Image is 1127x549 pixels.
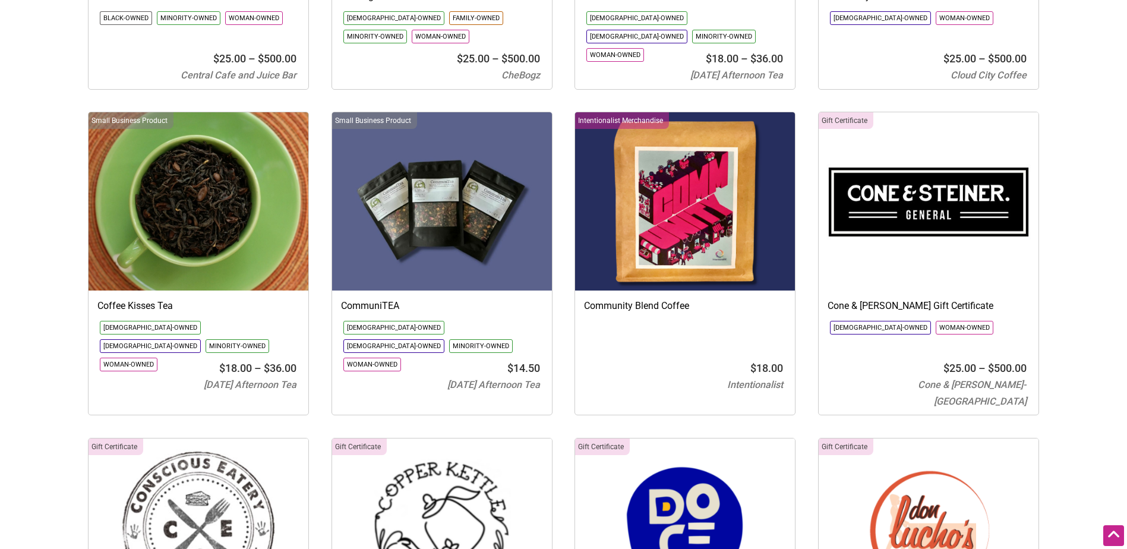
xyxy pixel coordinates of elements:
[332,112,417,129] div: Click to show only this category
[819,112,1038,291] img: Cone and Steiner
[213,52,246,65] bdi: 25.00
[936,11,993,25] li: Click to show only this community
[341,299,543,313] h3: CommuniTEA
[449,11,503,25] li: Click to show only this community
[988,52,994,65] span: $
[586,11,687,25] li: Click to show only this community
[100,11,152,25] li: Click to show only this community
[978,52,986,65] span: –
[828,299,1030,313] h3: Cone & [PERSON_NAME] Gift Certificate
[750,52,783,65] bdi: 36.00
[181,70,296,81] span: Central Cafe and Juice Bar
[575,112,669,129] div: Click to show only this category
[750,52,756,65] span: $
[819,112,873,129] div: Click to show only this category
[447,379,540,390] span: [DATE] Afternoon Tea
[89,112,173,129] div: Click to show only this category
[213,52,219,65] span: $
[586,30,687,43] li: Click to show only this community
[575,438,630,455] div: Click to show only this category
[936,321,993,335] li: Click to show only this community
[727,379,783,390] span: Intentionalist
[692,30,756,43] li: Click to show only this community
[343,339,444,353] li: Click to show only this community
[343,321,444,335] li: Click to show only this community
[100,358,157,371] li: Click to show only this community
[750,362,783,374] bdi: 18.00
[943,52,949,65] span: $
[332,438,387,455] div: Click to show only this category
[988,362,1027,374] bdi: 500.00
[501,70,540,81] span: CheBogz
[507,362,540,374] bdi: 14.50
[412,30,469,43] li: Click to show only this community
[750,362,756,374] span: $
[943,52,976,65] bdi: 25.00
[219,362,252,374] bdi: 18.00
[501,52,507,65] span: $
[100,321,201,335] li: Click to show only this community
[1103,525,1124,546] div: Scroll Back to Top
[988,52,1027,65] bdi: 500.00
[204,379,296,390] span: [DATE] Afternoon Tea
[978,362,986,374] span: –
[741,52,748,65] span: –
[157,11,220,25] li: Click to show only this community
[225,11,283,25] li: Click to show only this community
[97,299,299,313] h3: Coffee Kisses Tea
[706,52,738,65] bdi: 18.00
[343,30,407,43] li: Click to show only this community
[254,362,261,374] span: –
[258,52,296,65] bdi: 500.00
[89,438,143,455] div: Click to show only this category
[449,339,513,353] li: Click to show only this community
[507,362,513,374] span: $
[819,438,873,455] div: Click to show only this category
[492,52,499,65] span: –
[248,52,255,65] span: –
[457,52,490,65] bdi: 25.00
[706,52,712,65] span: $
[830,11,931,25] li: Click to show only this community
[457,52,463,65] span: $
[943,362,976,374] bdi: 25.00
[89,112,308,291] img: Friday Afternoon Tea Coffee Kisses
[501,52,540,65] bdi: 500.00
[264,362,296,374] bdi: 36.00
[258,52,264,65] span: $
[100,339,201,353] li: Click to show only this community
[830,321,931,335] li: Click to show only this community
[951,70,1027,81] span: Cloud City Coffee
[206,339,269,353] li: Click to show only this community
[690,70,783,81] span: [DATE] Afternoon Tea
[343,358,401,371] li: Click to show only this community
[918,379,1027,406] span: Cone & [PERSON_NAME]- [GEOGRAPHIC_DATA]
[988,362,994,374] span: $
[586,48,644,62] li: Click to show only this community
[343,11,444,25] li: Click to show only this community
[584,299,786,313] h3: Community Blend Coffee
[219,362,225,374] span: $
[943,362,949,374] span: $
[264,362,270,374] span: $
